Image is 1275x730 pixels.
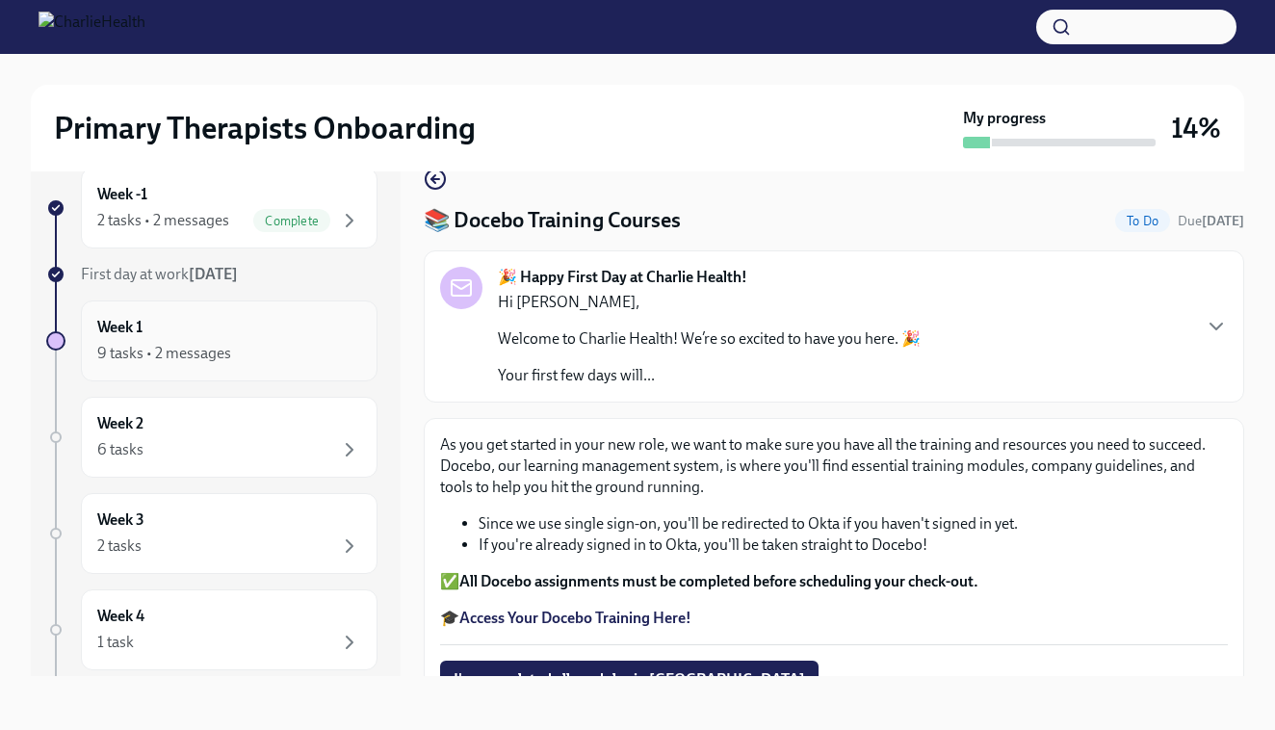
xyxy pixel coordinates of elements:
[459,572,978,590] strong: All Docebo assignments must be completed before scheduling your check-out.
[97,439,143,460] div: 6 tasks
[81,265,238,283] span: First day at work
[498,365,921,386] p: Your first few days will...
[97,606,144,627] h6: Week 4
[46,493,377,574] a: Week 32 tasks
[46,264,377,285] a: First day at work[DATE]
[97,317,143,338] h6: Week 1
[498,328,921,350] p: Welcome to Charlie Health! We’re so excited to have you here. 🎉
[1202,213,1244,229] strong: [DATE]
[1171,111,1221,145] h3: 14%
[479,513,1228,534] li: Since we use single sign-on, you'll be redirected to Okta if you haven't signed in yet.
[440,661,819,699] button: I've completed all modules in [GEOGRAPHIC_DATA]
[498,292,921,313] p: Hi [PERSON_NAME],
[440,608,1228,629] p: 🎓
[97,343,231,364] div: 9 tasks • 2 messages
[1115,214,1170,228] span: To Do
[1178,213,1244,229] span: Due
[440,571,1228,592] p: ✅
[189,265,238,283] strong: [DATE]
[97,535,142,557] div: 2 tasks
[440,434,1228,498] p: As you get started in your new role, we want to make sure you have all the training and resources...
[39,12,145,42] img: CharlieHealth
[454,670,805,690] span: I've completed all modules in [GEOGRAPHIC_DATA]
[97,210,229,231] div: 2 tasks • 2 messages
[46,397,377,478] a: Week 26 tasks
[97,509,144,531] h6: Week 3
[46,168,377,248] a: Week -12 tasks • 2 messagesComplete
[498,267,747,288] strong: 🎉 Happy First Day at Charlie Health!
[54,109,476,147] h2: Primary Therapists Onboarding
[479,534,1228,556] li: If you're already signed in to Okta, you'll be taken straight to Docebo!
[1178,212,1244,230] span: August 26th, 2025 10:00
[253,214,330,228] span: Complete
[46,589,377,670] a: Week 41 task
[97,184,147,205] h6: Week -1
[963,108,1046,129] strong: My progress
[459,609,691,627] a: Access Your Docebo Training Here!
[97,632,134,653] div: 1 task
[424,206,681,235] h4: 📚 Docebo Training Courses
[97,413,143,434] h6: Week 2
[46,300,377,381] a: Week 19 tasks • 2 messages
